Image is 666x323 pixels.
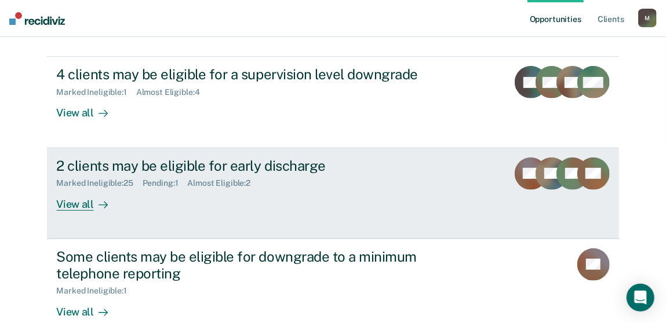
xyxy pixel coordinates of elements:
[47,148,618,239] a: 2 clients may be eligible for early dischargeMarked Ineligible:25Pending:1Almost Eligible:2View all
[56,87,136,97] div: Marked Ineligible : 1
[136,87,209,97] div: Almost Eligible : 4
[47,56,618,148] a: 4 clients may be eligible for a supervision level downgradeMarked Ineligible:1Almost Eligible:4Vi...
[56,286,136,296] div: Marked Ineligible : 1
[627,284,654,311] div: Open Intercom Messenger
[638,9,657,27] button: M
[56,296,121,318] div: View all
[56,248,463,282] div: Some clients may be eligible for downgrade to a minimum telephone reporting
[56,97,121,120] div: View all
[56,157,463,174] div: 2 clients may be eligible for early discharge
[187,178,260,188] div: Almost Eligible : 2
[56,178,142,188] div: Marked Ineligible : 25
[56,66,463,83] div: 4 clients may be eligible for a supervision level downgrade
[9,12,65,25] img: Recidiviz
[56,188,121,211] div: View all
[143,178,188,188] div: Pending : 1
